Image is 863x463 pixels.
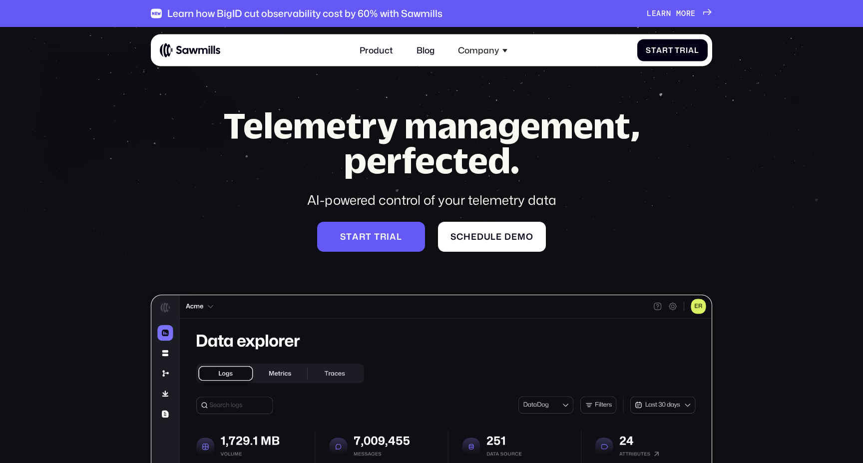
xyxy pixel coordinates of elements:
[652,9,657,18] span: e
[410,38,441,62] a: Blog
[511,232,517,242] span: e
[477,232,484,242] span: d
[438,222,546,252] a: Scheduledemo
[504,232,511,242] span: d
[656,9,661,18] span: a
[352,232,359,242] span: a
[517,232,526,242] span: m
[463,232,471,242] span: h
[451,38,514,62] div: Company
[656,46,662,55] span: a
[346,232,352,242] span: t
[526,232,533,242] span: o
[691,9,696,18] span: e
[450,232,456,242] span: S
[380,232,387,242] span: r
[686,9,691,18] span: r
[359,232,366,242] span: r
[202,108,661,178] h1: Telemetry management, perfected.
[390,232,397,242] span: a
[202,191,661,209] div: AI-powered control of your telemetry data
[340,232,346,242] span: S
[387,232,390,242] span: i
[662,46,668,55] span: r
[167,7,442,19] div: Learn how BigID cut observability cost by 60% with Sawmills
[317,222,425,252] a: Starttrial
[666,9,671,18] span: n
[397,232,402,242] span: l
[680,46,686,55] span: r
[668,46,673,55] span: t
[676,9,681,18] span: m
[688,46,694,55] span: a
[646,46,651,55] span: S
[661,9,666,18] span: r
[686,46,688,55] span: i
[374,232,380,242] span: t
[694,46,699,55] span: l
[496,232,502,242] span: e
[647,9,712,18] a: Learnmore
[484,232,491,242] span: u
[471,232,477,242] span: e
[647,9,652,18] span: L
[651,46,656,55] span: t
[490,232,496,242] span: l
[456,232,463,242] span: c
[675,46,680,55] span: T
[366,232,372,242] span: t
[681,9,686,18] span: o
[637,39,708,61] a: StartTrial
[353,38,399,62] a: Product
[458,45,499,55] div: Company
